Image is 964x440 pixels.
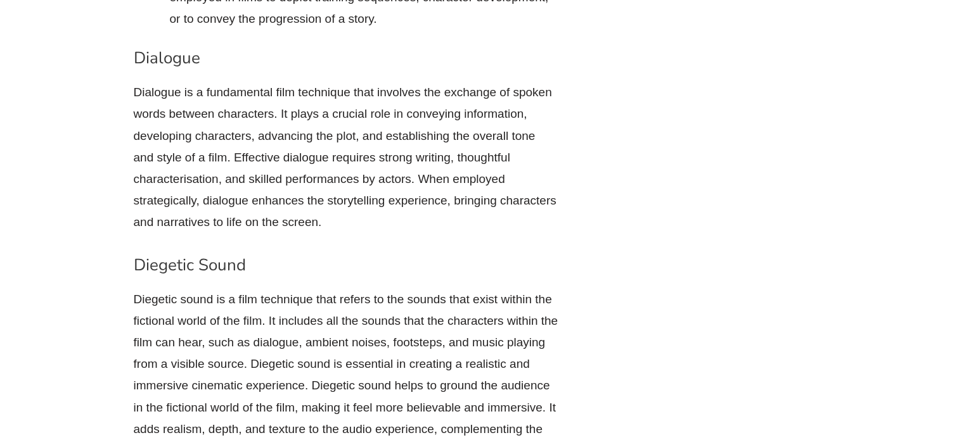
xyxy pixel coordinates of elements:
[134,47,558,69] h3: Dialogue
[134,82,558,233] p: Dialogue is a fundamental film technique that involves the exchange of spoken words between chara...
[753,298,964,440] iframe: Chat Widget
[134,255,558,276] h3: Diegetic Sound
